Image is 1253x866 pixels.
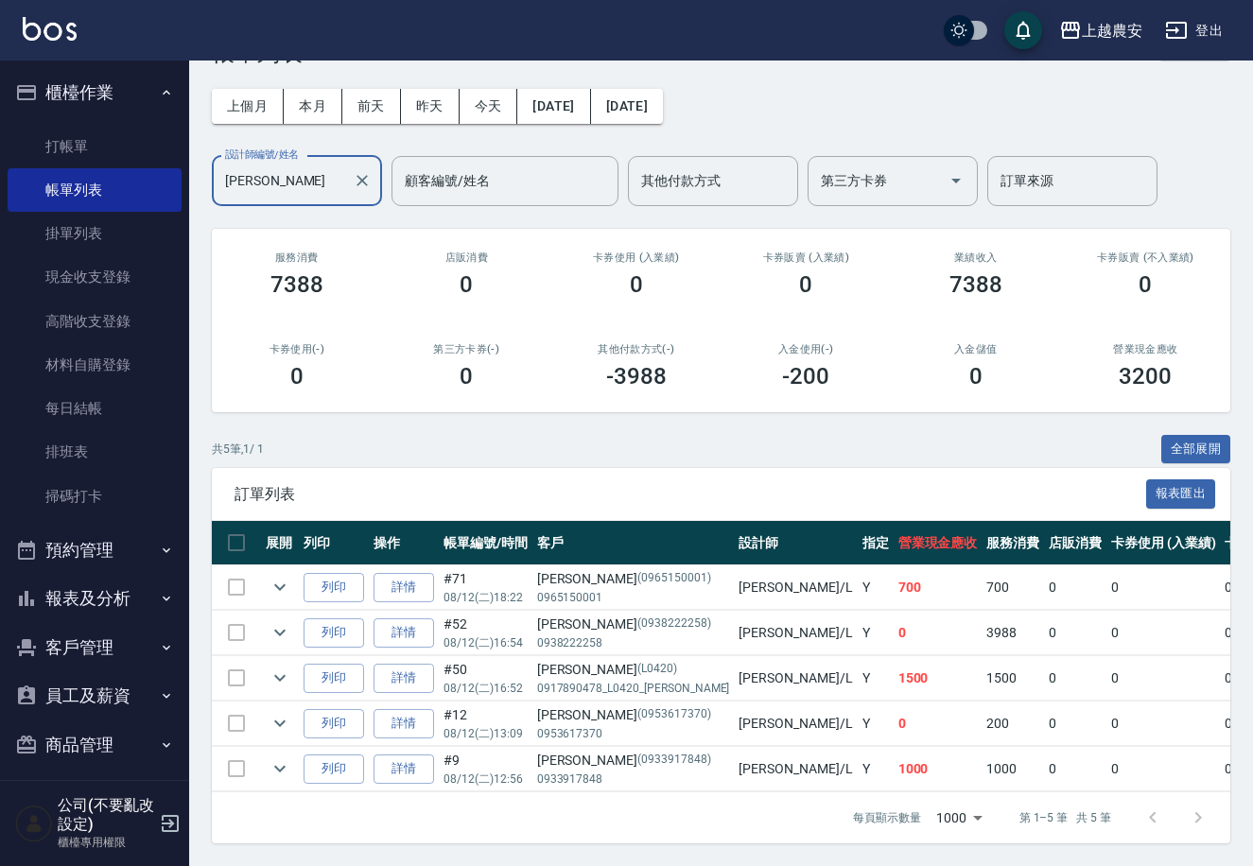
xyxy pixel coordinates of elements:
a: 打帳單 [8,125,182,168]
p: 08/12 (二) 16:54 [444,634,528,651]
p: (0953617370) [637,705,711,725]
h2: 卡券使用 (入業績) [574,251,699,264]
td: #50 [439,656,532,701]
button: 報表及分析 [8,574,182,623]
p: 共 5 筆, 1 / 1 [212,441,264,458]
td: 200 [982,701,1044,746]
button: 員工及薪資 [8,671,182,720]
td: 1000 [894,747,983,791]
p: (L0420) [637,660,677,680]
button: expand row [266,754,294,783]
td: 0 [1106,747,1221,791]
button: 客戶管理 [8,623,182,672]
p: 0938222258 [537,634,730,651]
a: 掃碼打卡 [8,475,182,518]
div: 1000 [929,792,989,843]
td: 0 [1106,701,1221,746]
h2: 營業現金應收 [1084,343,1209,355]
td: 0 [1106,565,1221,610]
h3: 0 [290,363,304,390]
button: 列印 [304,618,364,648]
a: 詳情 [374,664,434,693]
th: 帳單編號/時間 [439,521,532,565]
td: Y [858,611,894,655]
td: [PERSON_NAME] /L [734,701,857,746]
a: 材料自購登錄 [8,343,182,387]
td: Y [858,656,894,701]
img: Person [15,805,53,842]
h2: 其他付款方式(-) [574,343,699,355]
th: 展開 [261,521,299,565]
button: 列印 [304,573,364,602]
button: save [1004,11,1042,49]
td: #12 [439,701,532,746]
button: 列印 [304,664,364,693]
a: 帳單列表 [8,168,182,212]
td: 700 [894,565,983,610]
a: 高階收支登錄 [8,300,182,343]
a: 詳情 [374,618,434,648]
a: 報表匯出 [1146,484,1216,502]
button: 全部展開 [1161,435,1231,464]
h2: 入金使用(-) [744,343,869,355]
td: [PERSON_NAME] /L [734,611,857,655]
button: [DATE] [591,89,663,124]
h2: 入金儲值 [914,343,1038,355]
div: [PERSON_NAME] [537,751,730,771]
h3: 服務消費 [235,251,359,264]
h3: 0 [1139,271,1152,298]
a: 現金收支登錄 [8,255,182,299]
p: 每頁顯示數量 [853,809,921,826]
h5: 公司(不要亂改設定) [58,796,154,834]
div: [PERSON_NAME] [537,705,730,725]
th: 店販消費 [1044,521,1106,565]
button: 商品管理 [8,720,182,770]
h3: 7388 [270,271,323,298]
label: 設計師編號/姓名 [225,147,299,162]
td: [PERSON_NAME] /L [734,565,857,610]
button: 上個月 [212,89,284,124]
div: 上越農安 [1082,19,1142,43]
p: (0965150001) [637,569,711,589]
td: [PERSON_NAME] /L [734,747,857,791]
h3: 0 [630,271,643,298]
p: (0933917848) [637,751,711,771]
td: #52 [439,611,532,655]
h2: 卡券販賣 (入業績) [744,251,869,264]
div: [PERSON_NAME] [537,569,730,589]
h3: -3988 [606,363,667,390]
h3: 7388 [949,271,1002,298]
td: 0 [1044,656,1106,701]
button: Clear [349,167,375,194]
td: 0 [1044,747,1106,791]
td: 0 [1106,611,1221,655]
p: (0938222258) [637,615,711,634]
td: [PERSON_NAME] /L [734,656,857,701]
a: 詳情 [374,709,434,738]
td: Y [858,747,894,791]
button: 列印 [304,754,364,784]
td: #9 [439,747,532,791]
td: 0 [894,701,983,746]
button: 昨天 [401,89,460,124]
h3: 0 [460,271,473,298]
button: Open [941,165,971,196]
p: 08/12 (二) 18:22 [444,589,528,606]
th: 卡券使用 (入業績) [1106,521,1221,565]
td: 0 [1044,565,1106,610]
td: 0 [1044,701,1106,746]
p: 08/12 (二) 13:09 [444,725,528,742]
a: 每日結帳 [8,387,182,430]
th: 服務消費 [982,521,1044,565]
button: expand row [266,709,294,737]
div: [PERSON_NAME] [537,660,730,680]
button: 今天 [460,89,518,124]
p: 第 1–5 筆 共 5 筆 [1019,809,1111,826]
button: 登出 [1157,13,1230,48]
td: Y [858,701,894,746]
p: 櫃檯專用權限 [58,834,154,851]
h3: 0 [799,271,812,298]
h2: 第三方卡券(-) [405,343,530,355]
td: 1000 [982,747,1044,791]
h3: 3200 [1119,363,1172,390]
